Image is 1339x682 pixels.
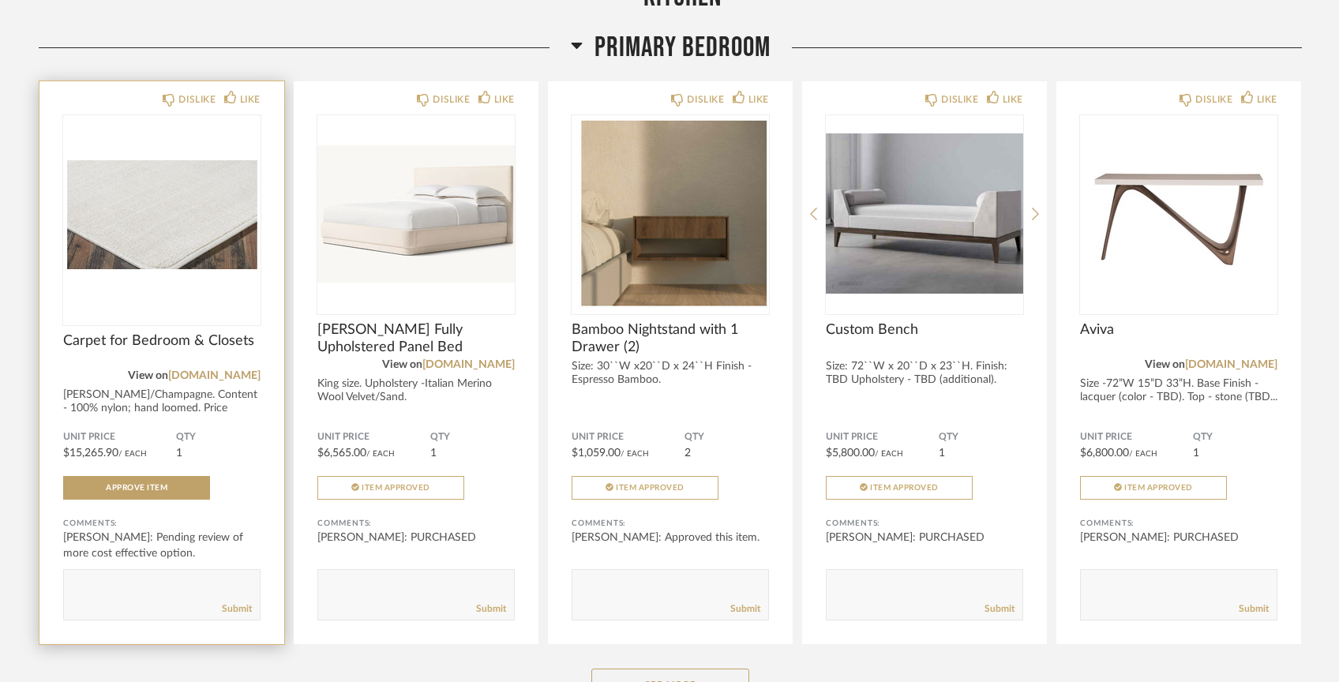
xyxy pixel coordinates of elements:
span: Item Approved [870,484,939,492]
span: / Each [875,450,903,458]
span: QTY [1193,431,1277,444]
button: Approve Item [63,476,210,500]
div: [PERSON_NAME]: PURCHASED [317,530,515,545]
div: [PERSON_NAME]: Approved this item. [572,530,769,545]
img: undefined [63,115,261,313]
div: Comments: [572,515,769,531]
span: $15,265.90 [63,448,118,459]
div: 0 [63,115,261,313]
img: undefined [317,115,515,313]
div: DISLIKE [941,92,978,107]
a: Submit [730,602,760,616]
a: [DOMAIN_NAME] [422,359,515,370]
span: 2 [685,448,691,459]
a: Submit [222,602,252,616]
div: [PERSON_NAME]: PURCHASED [826,530,1023,545]
div: LIKE [240,92,261,107]
button: Item Approved [317,476,464,500]
img: undefined [572,115,769,313]
a: [DOMAIN_NAME] [168,370,261,381]
div: Size: 72``W x 20``D x 23``H. Finish: TBD Upholstery - TBD (additional). [826,360,1023,387]
span: / Each [366,450,395,458]
span: Item Approved [362,484,430,492]
img: undefined [1080,115,1277,313]
span: Aviva [1080,321,1277,339]
div: DISLIKE [178,92,216,107]
div: LIKE [1257,92,1277,107]
div: DISLIKE [433,92,470,107]
div: Size: 30``W x20``D x 24``H Finish - Espresso Bamboo. [572,360,769,387]
div: [PERSON_NAME]/Champagne. Content - 100% nylon; hand loomed. Price includes deli... [63,388,261,429]
span: 1 [1193,448,1199,459]
img: undefined [826,115,1023,313]
span: Primary Bedroom [594,31,771,65]
span: Carpet for Bedroom & Closets [63,332,261,350]
span: Bamboo Nightstand with 1 Drawer (2) [572,321,769,356]
div: Comments: [63,515,261,531]
div: Comments: [1080,515,1277,531]
span: Custom Bench [826,321,1023,339]
span: / Each [1129,450,1157,458]
div: Size -72”W 15”D 33”H. Base Finish - lacquer (color - TBD). Top - stone (TBD... [1080,377,1277,404]
div: DISLIKE [1195,92,1232,107]
div: DISLIKE [687,92,724,107]
div: LIKE [494,92,515,107]
span: [PERSON_NAME] Fully Upholstered Panel Bed [317,321,515,356]
span: / Each [621,450,649,458]
span: $1,059.00 [572,448,621,459]
span: / Each [118,450,147,458]
span: 1 [939,448,945,459]
span: $6,565.00 [317,448,366,459]
a: Submit [985,602,1015,616]
span: Item Approved [616,484,685,492]
span: 1 [176,448,182,459]
button: Item Approved [572,476,718,500]
span: QTY [939,431,1023,444]
span: Item Approved [1124,484,1193,492]
a: [DOMAIN_NAME] [1185,359,1277,370]
span: Unit Price [826,431,939,444]
div: Comments: [317,515,515,531]
div: [PERSON_NAME]: Pending review of more cost effective option. [63,530,261,561]
span: Approve Item [106,484,167,492]
span: Unit Price [63,431,176,444]
div: Comments: [826,515,1023,531]
span: $5,800.00 [826,448,875,459]
span: Unit Price [572,431,685,444]
div: [PERSON_NAME]: PURCHASED [1080,530,1277,545]
div: LIKE [1003,92,1023,107]
span: QTY [176,431,261,444]
a: Submit [476,602,506,616]
span: 1 [430,448,437,459]
button: Item Approved [1080,476,1227,500]
button: Item Approved [826,476,973,500]
span: Unit Price [1080,431,1193,444]
a: Submit [1239,602,1269,616]
span: Unit Price [317,431,430,444]
span: QTY [430,431,515,444]
span: View on [128,370,168,381]
span: QTY [685,431,769,444]
span: View on [382,359,422,370]
div: LIKE [748,92,769,107]
span: $6,800.00 [1080,448,1129,459]
span: View on [1145,359,1185,370]
div: King size. Upholstery -Italian Merino Wool Velvet/Sand. [317,377,515,404]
